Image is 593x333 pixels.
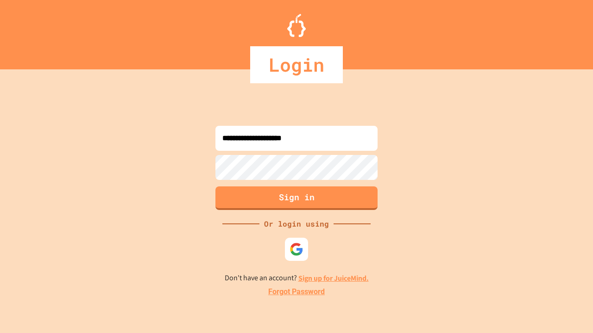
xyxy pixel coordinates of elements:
div: Or login using [259,218,334,229]
a: Forgot Password [268,286,325,297]
img: google-icon.svg [290,242,303,256]
div: Login [250,46,343,83]
button: Sign in [215,186,378,210]
img: Logo.svg [287,14,306,37]
p: Don't have an account? [225,272,369,284]
a: Sign up for JuiceMind. [298,273,369,283]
